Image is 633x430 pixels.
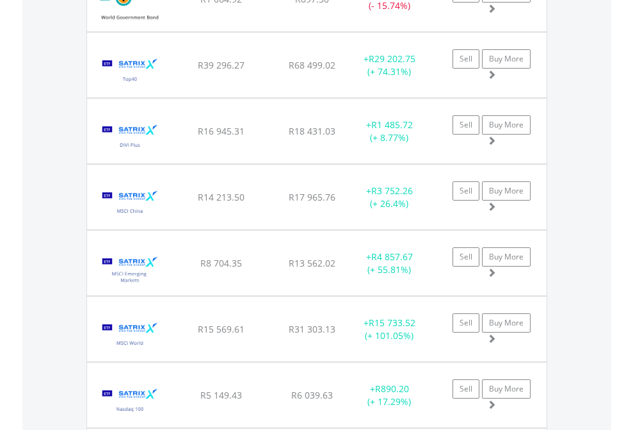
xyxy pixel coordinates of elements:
img: TFSA.STXNDQ.png [93,379,167,424]
img: TFSA.STXEMG.png [93,247,167,292]
span: R3 752.26 [371,185,413,197]
div: + (+ 55.81%) [349,251,429,276]
div: + (+ 74.31%) [349,53,429,78]
span: R4 857.67 [371,251,413,263]
a: Buy More [482,115,531,135]
a: Sell [453,379,479,399]
a: Buy More [482,379,531,399]
a: Sell [453,247,479,267]
a: Sell [453,181,479,201]
a: Sell [453,49,479,69]
a: Buy More [482,181,531,201]
span: R68 499.02 [289,59,335,71]
a: Buy More [482,49,531,69]
a: Sell [453,313,479,333]
div: + (+ 26.4%) [349,185,429,210]
img: TFSA.STXDIV.png [93,115,167,160]
a: Sell [453,115,479,135]
span: R8 704.35 [200,257,242,269]
img: TFSA.STX40.png [93,49,167,94]
span: R18 431.03 [289,125,335,137]
span: R29 202.75 [369,53,415,65]
span: R13 562.02 [289,257,335,269]
span: R15 569.61 [198,323,244,335]
span: R17 965.76 [289,191,335,203]
span: R16 945.31 [198,125,244,137]
span: R1 485.72 [371,119,413,131]
a: Buy More [482,247,531,267]
span: R14 213.50 [198,191,244,203]
img: TFSA.STXCHN.png [93,181,167,226]
span: R15 733.52 [369,317,415,329]
span: R890.20 [375,383,409,395]
span: R5 149.43 [200,389,242,401]
span: R6 039.63 [291,389,333,401]
div: + (+ 8.77%) [349,119,429,144]
div: + (+ 101.05%) [349,317,429,342]
div: + (+ 17.29%) [349,383,429,408]
img: TFSA.STXWDM.png [93,313,167,358]
span: R31 303.13 [289,323,335,335]
a: Buy More [482,313,531,333]
span: R39 296.27 [198,59,244,71]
